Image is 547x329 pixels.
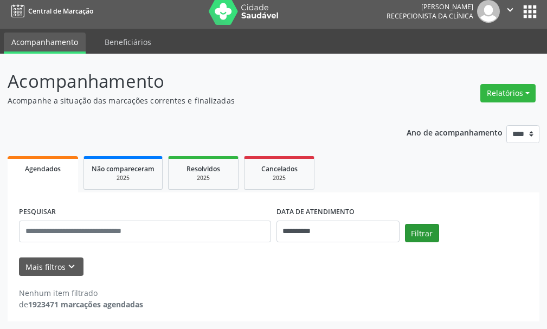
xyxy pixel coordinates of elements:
div: [PERSON_NAME] [387,2,473,11]
i:  [504,4,516,16]
button: Filtrar [405,224,439,242]
a: Beneficiários [97,33,159,51]
button: Mais filtroskeyboard_arrow_down [19,257,83,276]
strong: 1923471 marcações agendadas [28,299,143,309]
span: Resolvidos [186,164,220,173]
span: Não compareceram [92,164,155,173]
div: de [19,299,143,310]
div: 2025 [252,174,306,182]
div: 2025 [176,174,230,182]
label: DATA DE ATENDIMENTO [276,204,355,221]
label: PESQUISAR [19,204,56,221]
button: apps [520,2,539,21]
p: Acompanhamento [8,68,380,95]
i: keyboard_arrow_down [66,261,78,273]
span: Cancelados [261,164,298,173]
a: Acompanhamento [4,33,86,54]
a: Central de Marcação [8,2,93,20]
p: Acompanhe a situação das marcações correntes e finalizadas [8,95,380,106]
div: Nenhum item filtrado [19,287,143,299]
span: Central de Marcação [28,7,93,16]
p: Ano de acompanhamento [407,125,503,139]
span: Recepcionista da clínica [387,11,473,21]
span: Agendados [25,164,61,173]
button: Relatórios [480,84,536,102]
div: 2025 [92,174,155,182]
